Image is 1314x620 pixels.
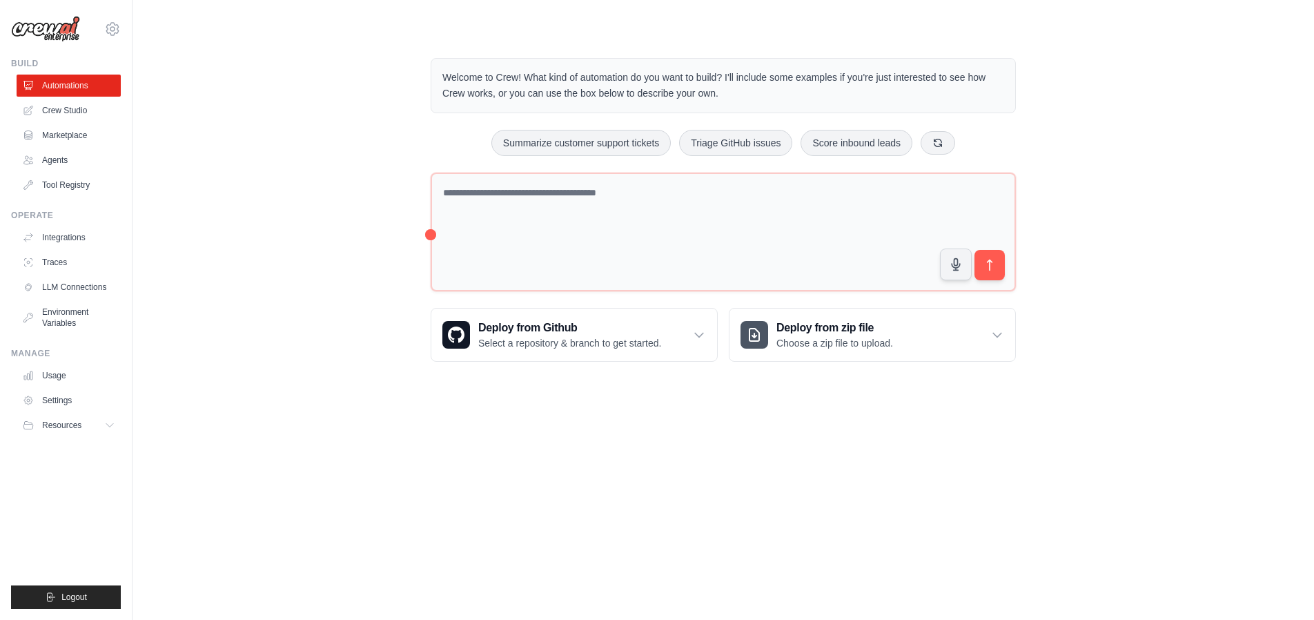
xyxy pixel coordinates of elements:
a: Environment Variables [17,301,121,334]
span: Resources [42,420,81,431]
button: Resources [17,414,121,436]
a: Settings [17,389,121,411]
img: Logo [11,16,80,42]
div: Manage [11,348,121,359]
span: Logout [61,592,87,603]
button: Logout [11,585,121,609]
a: Tool Registry [17,174,121,196]
div: Operate [11,210,121,221]
p: Choose a zip file to upload. [776,336,893,350]
button: Triage GitHub issues [679,130,792,156]
button: Summarize customer support tickets [491,130,671,156]
a: LLM Connections [17,276,121,298]
a: Marketplace [17,124,121,146]
a: Usage [17,365,121,387]
div: Build [11,58,121,69]
a: Automations [17,75,121,97]
a: Traces [17,251,121,273]
h3: Deploy from Github [478,320,661,336]
p: Select a repository & branch to get started. [478,336,661,350]
a: Crew Studio [17,99,121,122]
a: Integrations [17,226,121,249]
a: Agents [17,149,121,171]
p: Welcome to Crew! What kind of automation do you want to build? I'll include some examples if you'... [442,70,1004,101]
button: Score inbound leads [801,130,912,156]
h3: Deploy from zip file [776,320,893,336]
